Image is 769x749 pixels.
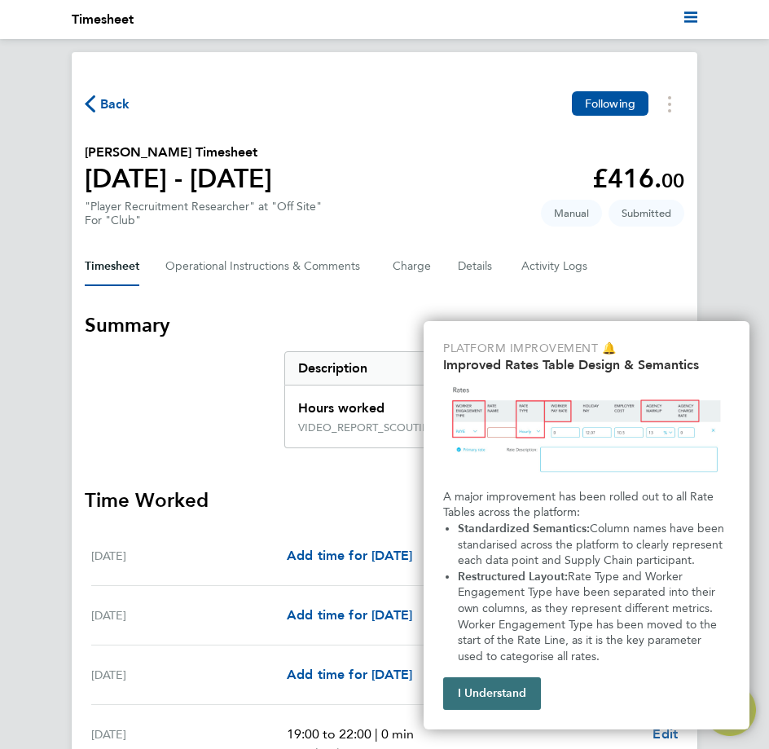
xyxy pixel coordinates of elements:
[91,665,287,685] div: [DATE]
[443,677,541,710] button: I Understand
[381,726,414,742] span: 0 min
[661,169,684,192] span: 00
[424,321,749,729] div: Improved Rate Table Semantics
[393,247,432,286] button: Charge
[585,96,635,111] span: Following
[91,546,287,566] div: [DATE]
[458,522,727,567] span: Column names have been standarised across the platform to clearly represent each data point and S...
[85,162,272,195] h1: [DATE] - [DATE]
[287,667,412,682] span: Add time for [DATE]
[653,726,678,742] span: Edit
[287,726,371,742] span: 19:00 to 22:00
[521,247,590,286] button: Activity Logs
[443,341,730,357] p: Platform Improvement 🔔
[85,200,322,227] div: "Player Recruitment Researcher" at "Off Site"
[85,143,272,162] h2: [PERSON_NAME] Timesheet
[375,726,378,742] span: |
[287,548,412,563] span: Add time for [DATE]
[458,247,495,286] button: Details
[609,200,684,227] span: This timesheet is Submitted.
[298,421,438,434] div: VIDEO_REPORT_SCOUTING
[100,95,130,114] span: Back
[443,379,730,482] img: Updated Rates Table Design & Semantics
[458,522,590,535] strong: Standardized Semantics:
[91,606,287,625] div: [DATE]
[85,247,139,286] button: Timesheet
[541,200,602,227] span: This timesheet was manually created.
[285,352,584,385] div: Description
[285,386,584,421] div: Hours worked
[284,351,684,448] div: Summary
[85,312,684,338] h3: Summary
[443,489,730,521] p: A major improvement has been rolled out to all Rate Tables across the platform:
[287,607,412,623] span: Add time for [DATE]
[165,247,367,286] button: Operational Instructions & Comments
[72,10,134,29] li: Timesheet
[85,487,684,513] h3: Time Worked
[655,91,684,117] button: Timesheets Menu
[458,570,720,663] span: Rate Type and Worker Engagement Type have been separated into their own columns, as they represen...
[443,357,730,372] h2: Improved Rates Table Design & Semantics
[458,570,568,584] strong: Restructured Layout:
[592,163,684,194] app-decimal: £416.
[85,214,322,227] div: For "Club"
